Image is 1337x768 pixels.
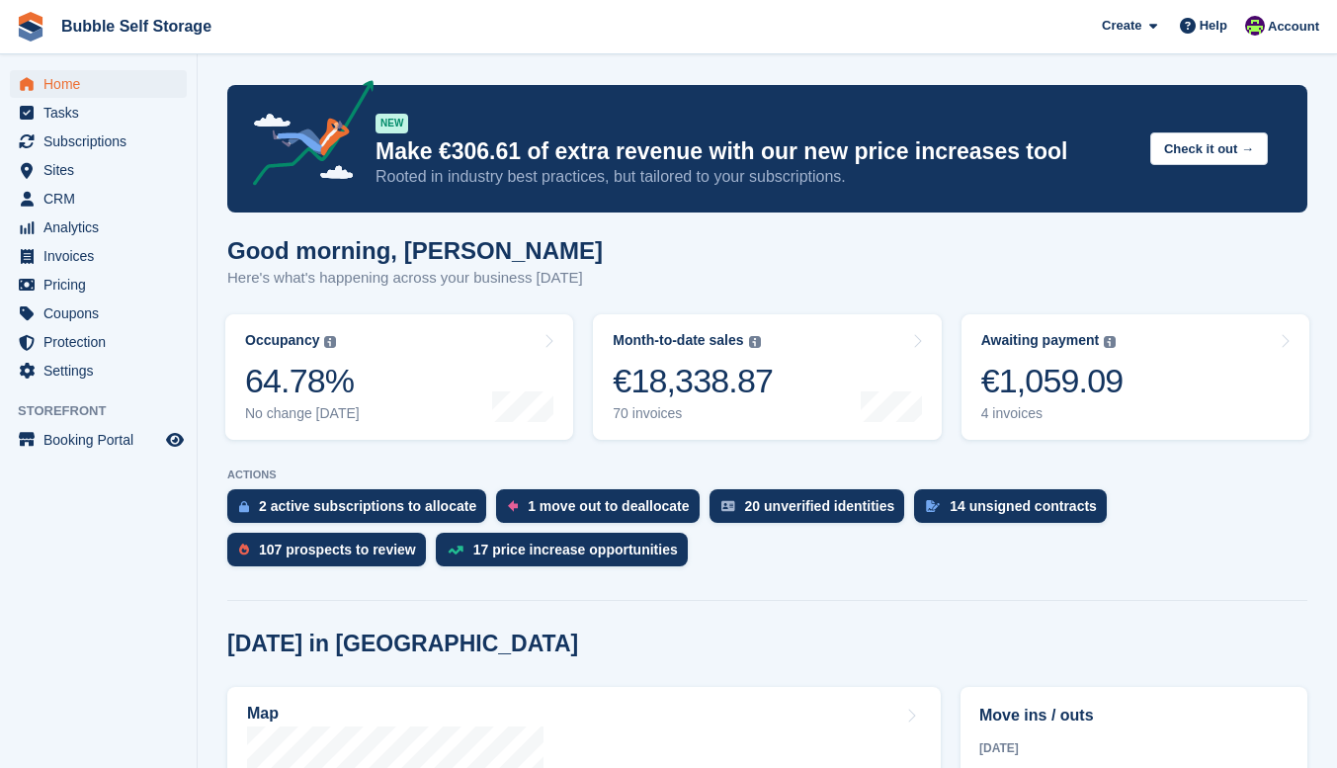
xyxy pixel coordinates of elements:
[18,401,197,421] span: Storefront
[43,185,162,213] span: CRM
[749,336,761,348] img: icon-info-grey-7440780725fd019a000dd9b08b2336e03edf1995a4989e88bcd33f0948082b44.svg
[43,328,162,356] span: Protection
[43,128,162,155] span: Subscriptions
[43,271,162,299] span: Pricing
[324,336,336,348] img: icon-info-grey-7440780725fd019a000dd9b08b2336e03edf1995a4989e88bcd33f0948082b44.svg
[10,70,187,98] a: menu
[1102,16,1141,36] span: Create
[528,498,689,514] div: 1 move out to deallocate
[613,332,743,349] div: Month-to-date sales
[227,631,578,657] h2: [DATE] in [GEOGRAPHIC_DATA]
[496,489,709,533] a: 1 move out to deallocate
[245,332,319,349] div: Occupancy
[259,542,416,557] div: 107 prospects to review
[239,544,249,555] img: prospect-51fa495bee0391a8d652442698ab0144808aea92771e9ea1ae160a38d050c398.svg
[593,314,941,440] a: Month-to-date sales €18,338.87 70 invoices
[259,498,476,514] div: 2 active subscriptions to allocate
[225,314,573,440] a: Occupancy 64.78% No change [DATE]
[227,469,1307,481] p: ACTIONS
[43,242,162,270] span: Invoices
[613,405,773,422] div: 70 invoices
[613,361,773,401] div: €18,338.87
[10,271,187,299] a: menu
[43,99,162,127] span: Tasks
[950,498,1097,514] div: 14 unsigned contracts
[961,314,1309,440] a: Awaiting payment €1,059.09 4 invoices
[16,12,45,42] img: stora-icon-8386f47178a22dfd0bd8f6a31ec36ba5ce8667c1dd55bd0f319d3a0aa187defe.svg
[721,500,735,512] img: verify_identity-adf6edd0f0f0b5bbfe63781bf79b02c33cf7c696d77639b501bdc392416b5a36.svg
[43,426,162,454] span: Booking Portal
[10,213,187,241] a: menu
[247,705,279,723] h2: Map
[245,361,360,401] div: 64.78%
[163,428,187,452] a: Preview store
[448,546,463,555] img: price_increase_opportunities-93ffe204e8149a01c8c9dc8f82e8f89637d9d84a8eef4429ea346261dce0b2c0.svg
[10,426,187,454] a: menu
[10,242,187,270] a: menu
[1268,17,1319,37] span: Account
[10,156,187,184] a: menu
[53,10,219,43] a: Bubble Self Storage
[10,128,187,155] a: menu
[227,237,603,264] h1: Good morning, [PERSON_NAME]
[10,328,187,356] a: menu
[473,542,678,557] div: 17 price increase opportunities
[43,156,162,184] span: Sites
[10,357,187,384] a: menu
[1104,336,1116,348] img: icon-info-grey-7440780725fd019a000dd9b08b2336e03edf1995a4989e88bcd33f0948082b44.svg
[1245,16,1265,36] img: Tom Gilmore
[227,489,496,533] a: 2 active subscriptions to allocate
[245,405,360,422] div: No change [DATE]
[43,213,162,241] span: Analytics
[227,267,603,290] p: Here's what's happening across your business [DATE]
[10,99,187,127] a: menu
[1200,16,1227,36] span: Help
[227,533,436,576] a: 107 prospects to review
[376,114,408,133] div: NEW
[979,704,1289,727] h2: Move ins / outs
[436,533,698,576] a: 17 price increase opportunities
[43,357,162,384] span: Settings
[376,166,1134,188] p: Rooted in industry best practices, but tailored to your subscriptions.
[745,498,895,514] div: 20 unverified identities
[43,70,162,98] span: Home
[710,489,915,533] a: 20 unverified identities
[508,500,518,512] img: move_outs_to_deallocate_icon-f764333ba52eb49d3ac5e1228854f67142a1ed5810a6f6cc68b1a99e826820c5.svg
[981,405,1124,422] div: 4 invoices
[1150,132,1268,165] button: Check it out →
[376,137,1134,166] p: Make €306.61 of extra revenue with our new price increases tool
[926,500,940,512] img: contract_signature_icon-13c848040528278c33f63329250d36e43548de30e8caae1d1a13099fd9432cc5.svg
[10,185,187,213] a: menu
[10,299,187,327] a: menu
[981,332,1100,349] div: Awaiting payment
[239,500,249,513] img: active_subscription_to_allocate_icon-d502201f5373d7db506a760aba3b589e785aa758c864c3986d89f69b8ff3...
[236,80,375,193] img: price-adjustments-announcement-icon-8257ccfd72463d97f412b2fc003d46551f7dbcb40ab6d574587a9cd5c0d94...
[979,739,1289,757] div: [DATE]
[981,361,1124,401] div: €1,059.09
[914,489,1117,533] a: 14 unsigned contracts
[43,299,162,327] span: Coupons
